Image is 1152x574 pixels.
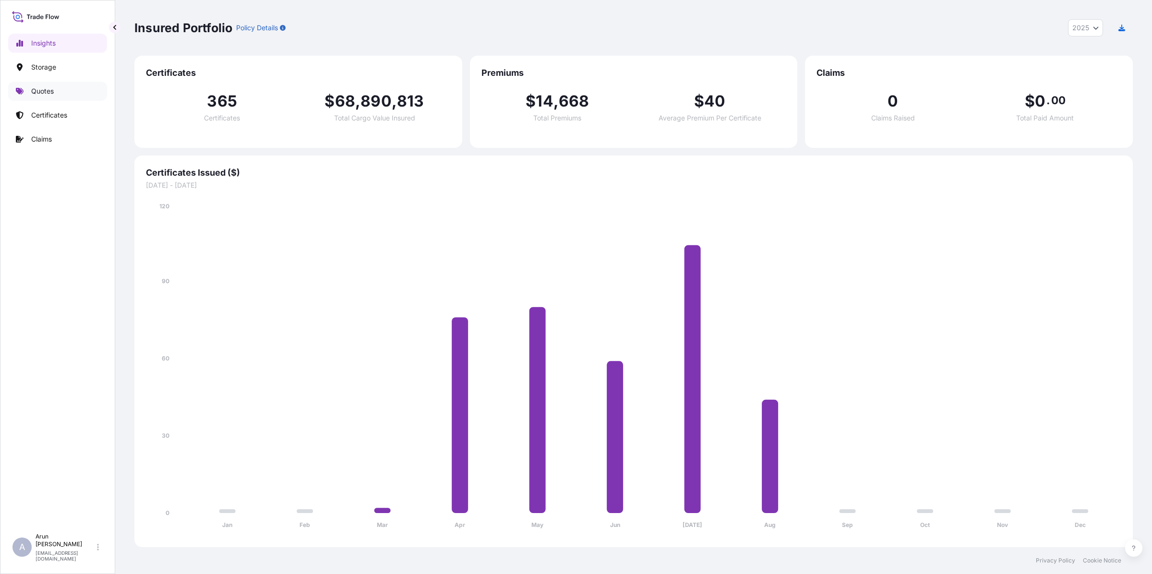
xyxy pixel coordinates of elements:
a: Certificates [8,106,107,125]
span: 890 [360,94,392,109]
span: Total Premiums [533,115,581,121]
tspan: Jan [222,521,232,528]
tspan: May [531,521,544,528]
span: $ [694,94,704,109]
span: $ [526,94,536,109]
tspan: Jun [610,521,620,528]
span: . [1046,96,1050,104]
span: Certificates [146,67,451,79]
span: , [553,94,559,109]
span: $ [1025,94,1035,109]
span: Total Cargo Value Insured [334,115,415,121]
p: Certificates [31,110,67,120]
span: 14 [536,94,553,109]
a: Storage [8,58,107,77]
tspan: Dec [1075,521,1086,528]
tspan: Apr [455,521,465,528]
span: 68 [335,94,355,109]
p: Policy Details [236,23,278,33]
p: Arun [PERSON_NAME] [36,533,95,548]
tspan: [DATE] [683,521,702,528]
span: Certificates Issued ($) [146,167,1121,179]
span: Premiums [481,67,786,79]
span: 365 [207,94,237,109]
span: [DATE] - [DATE] [146,180,1121,190]
span: Certificates [204,115,240,121]
span: 0 [888,94,898,109]
p: Storage [31,62,56,72]
span: 0 [1035,94,1045,109]
span: A [19,542,25,552]
p: [EMAIL_ADDRESS][DOMAIN_NAME] [36,550,95,562]
span: , [392,94,397,109]
p: Insights [31,38,56,48]
tspan: Feb [300,521,310,528]
a: Cookie Notice [1083,557,1121,564]
p: Quotes [31,86,54,96]
tspan: 0 [166,509,169,516]
span: 813 [397,94,424,109]
span: , [355,94,360,109]
span: 40 [704,94,725,109]
a: Privacy Policy [1036,557,1075,564]
p: Claims [31,134,52,144]
span: 668 [559,94,589,109]
tspan: 90 [162,277,169,285]
tspan: Sep [842,521,853,528]
tspan: Mar [377,521,388,528]
tspan: Oct [920,521,930,528]
span: 00 [1051,96,1066,104]
span: Claims Raised [871,115,915,121]
span: Average Premium Per Certificate [659,115,761,121]
span: 2025 [1072,23,1089,33]
button: Year Selector [1068,19,1103,36]
span: Claims [816,67,1121,79]
a: Insights [8,34,107,53]
span: $ [324,94,335,109]
tspan: Aug [764,521,776,528]
tspan: 60 [162,355,169,362]
a: Claims [8,130,107,149]
tspan: Nov [997,521,1008,528]
tspan: 120 [159,203,169,210]
tspan: 30 [162,432,169,439]
span: Total Paid Amount [1016,115,1074,121]
a: Quotes [8,82,107,101]
p: Insured Portfolio [134,20,232,36]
